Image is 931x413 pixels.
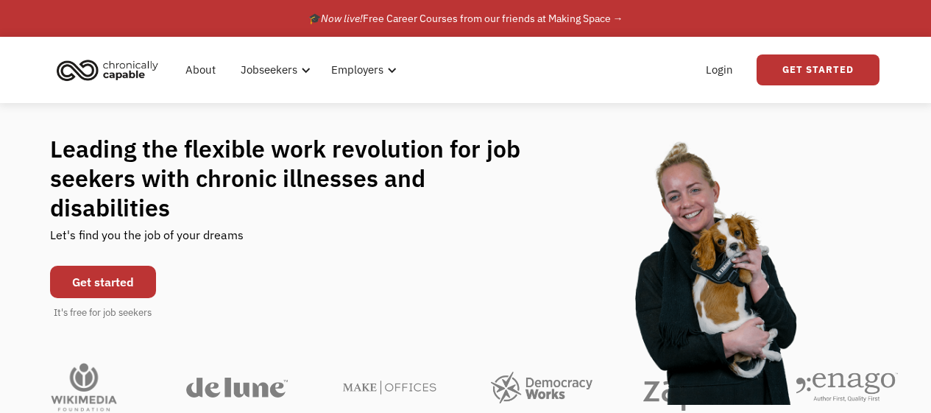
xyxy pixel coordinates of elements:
a: Get started [50,266,156,298]
div: Employers [322,46,401,93]
div: Jobseekers [232,46,315,93]
em: Now live! [321,12,363,25]
a: About [177,46,224,93]
div: Employers [331,61,383,79]
img: Chronically Capable logo [52,54,163,86]
a: home [52,54,169,86]
div: It's free for job seekers [54,306,152,320]
div: Let's find you the job of your dreams [50,222,244,258]
a: Get Started [757,54,879,85]
h1: Leading the flexible work revolution for job seekers with chronic illnesses and disabilities [50,134,549,222]
div: Jobseekers [241,61,297,79]
a: Login [697,46,742,93]
div: 🎓 Free Career Courses from our friends at Making Space → [308,10,623,27]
